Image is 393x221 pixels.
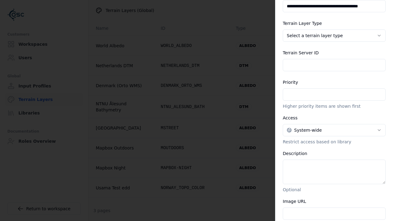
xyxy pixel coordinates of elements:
[283,151,307,156] label: Description
[283,187,386,193] p: Optional
[283,50,319,55] label: Terrain Server ID
[283,103,386,109] p: Higher priority items are shown first
[283,199,306,204] label: Image URL
[283,139,386,145] p: Restrict access based on library
[283,80,298,85] label: Priority
[283,21,322,26] label: Terrain Layer Type
[283,115,298,120] label: Access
